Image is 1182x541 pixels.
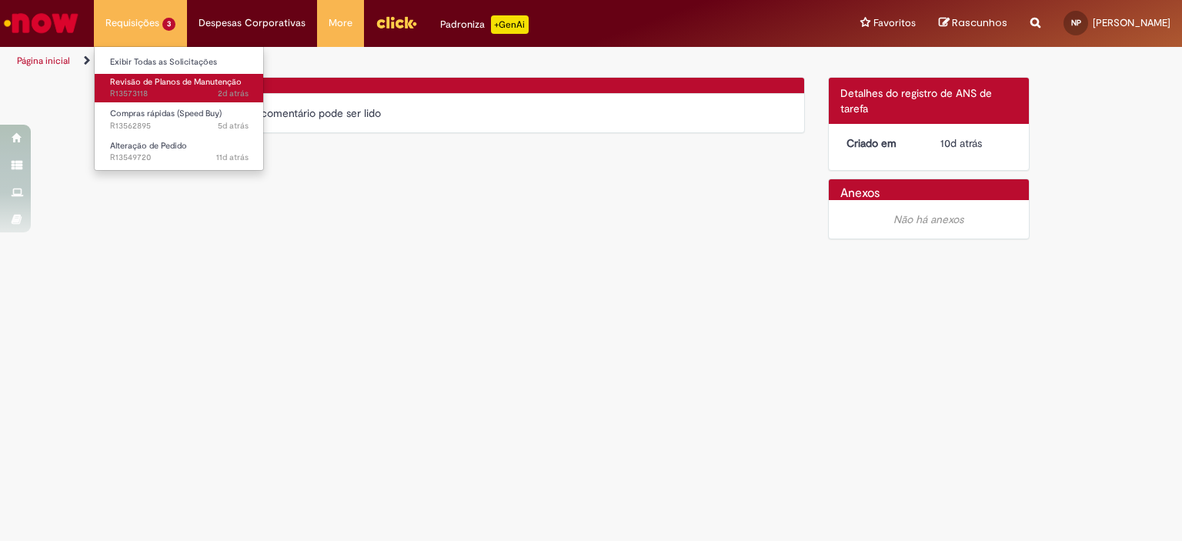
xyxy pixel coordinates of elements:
[835,135,930,151] dt: Criado em
[17,55,70,67] a: Página inicial
[2,8,81,38] img: ServiceNow
[840,86,992,115] span: Detalhes do registro de ANS de tarefa
[110,120,249,132] span: R13562895
[110,152,249,164] span: R13549720
[893,212,963,226] em: Não há anexos
[162,18,175,31] span: 3
[939,16,1007,31] a: Rascunhos
[110,108,222,119] span: Compras rápidas (Speed Buy)
[95,105,264,134] a: Aberto R13562895 : Compras rápidas (Speed Buy)
[840,187,880,201] h2: Anexos
[218,120,249,132] span: 5d atrás
[94,46,264,171] ul: Requisições
[376,11,417,34] img: click_logo_yellow_360x200.png
[216,152,249,163] span: 11d atrás
[110,140,187,152] span: Alteração de Pedido
[1071,18,1081,28] span: NP
[216,152,249,163] time: 19/09/2025 10:06:14
[218,120,249,132] time: 24/09/2025 12:48:24
[110,76,242,88] span: Revisão de Planos de Manutenção
[440,15,529,34] div: Padroniza
[940,136,982,150] span: 10d atrás
[329,15,352,31] span: More
[940,135,1012,151] div: 19/09/2025 15:41:43
[873,15,916,31] span: Favoritos
[491,15,529,34] p: +GenAi
[12,47,776,75] ul: Trilhas de página
[95,54,264,71] a: Exibir Todas as Solicitações
[199,15,306,31] span: Despesas Corporativas
[218,88,249,99] span: 2d atrás
[110,88,249,100] span: R13573118
[95,138,264,166] a: Aberto R13549720 : Alteração de Pedido
[218,88,249,99] time: 27/09/2025 14:09:03
[165,105,793,121] div: Nenhum campo de comentário pode ser lido
[952,15,1007,30] span: Rascunhos
[1093,16,1170,29] span: [PERSON_NAME]
[940,136,982,150] time: 19/09/2025 15:41:43
[95,74,264,102] a: Aberto R13573118 : Revisão de Planos de Manutenção
[105,15,159,31] span: Requisições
